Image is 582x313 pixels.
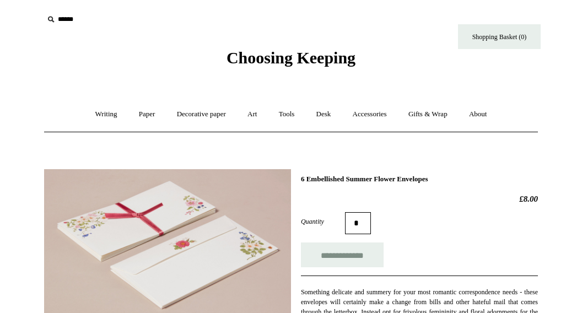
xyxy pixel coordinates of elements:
[306,100,341,129] a: Desk
[269,100,305,129] a: Tools
[458,24,541,49] a: Shopping Basket (0)
[227,57,355,65] a: Choosing Keeping
[398,100,457,129] a: Gifts & Wrap
[238,100,267,129] a: Art
[129,100,165,129] a: Paper
[167,100,236,129] a: Decorative paper
[301,194,538,204] h2: £8.00
[459,100,497,129] a: About
[343,100,397,129] a: Accessories
[301,175,538,184] h1: 6 Embellished Summer Flower Envelopes
[227,48,355,67] span: Choosing Keeping
[85,100,127,129] a: Writing
[301,217,345,226] label: Quantity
